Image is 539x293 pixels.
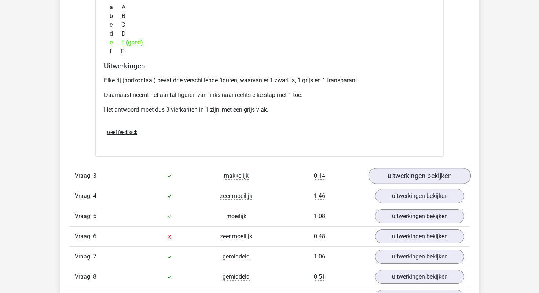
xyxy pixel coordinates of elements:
[220,233,252,240] span: zeer moeilijk
[75,171,93,180] span: Vraag
[314,273,325,281] span: 0:51
[75,192,93,200] span: Vraag
[375,270,464,284] a: uitwerkingen bekijken
[75,252,93,261] span: Vraag
[314,253,325,260] span: 1:06
[104,47,435,56] div: F
[220,192,252,200] span: zeer moeilijk
[224,172,249,180] span: makkelijk
[314,213,325,220] span: 1:08
[314,192,325,200] span: 1:46
[93,233,96,240] span: 6
[226,213,246,220] span: moeilijk
[75,272,93,281] span: Vraag
[223,273,250,281] span: gemiddeld
[368,168,471,184] a: uitwerkingen bekijken
[314,233,325,240] span: 0:48
[314,172,325,180] span: 0:14
[104,38,435,47] div: E (goed)
[375,189,464,203] a: uitwerkingen bekijken
[93,213,96,220] span: 5
[104,62,435,70] h4: Uitwerkingen
[104,21,435,29] div: C
[104,76,435,85] p: Elke rij (horizontaal) bevat drie verschillende figuren, waarvan er 1 zwart is, 1 grijs en 1 tran...
[93,273,96,280] span: 8
[104,29,435,38] div: D
[107,130,137,135] span: Geef feedback
[104,91,435,100] p: Daarnaast neemt het aantal figuren van links naar rechts elke stap met 1 toe.
[104,3,435,12] div: A
[110,38,121,47] span: e
[110,3,122,12] span: a
[110,21,121,29] span: c
[104,12,435,21] div: B
[375,250,464,264] a: uitwerkingen bekijken
[75,212,93,221] span: Vraag
[375,209,464,223] a: uitwerkingen bekijken
[104,105,435,114] p: Het antwoord moet dus 3 vierkanten in 1 zijn, met een grijs vlak.
[375,229,464,243] a: uitwerkingen bekijken
[75,232,93,241] span: Vraag
[93,192,96,199] span: 4
[223,253,250,260] span: gemiddeld
[93,172,96,179] span: 3
[110,47,121,56] span: f
[110,12,122,21] span: b
[110,29,122,38] span: d
[93,253,96,260] span: 7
